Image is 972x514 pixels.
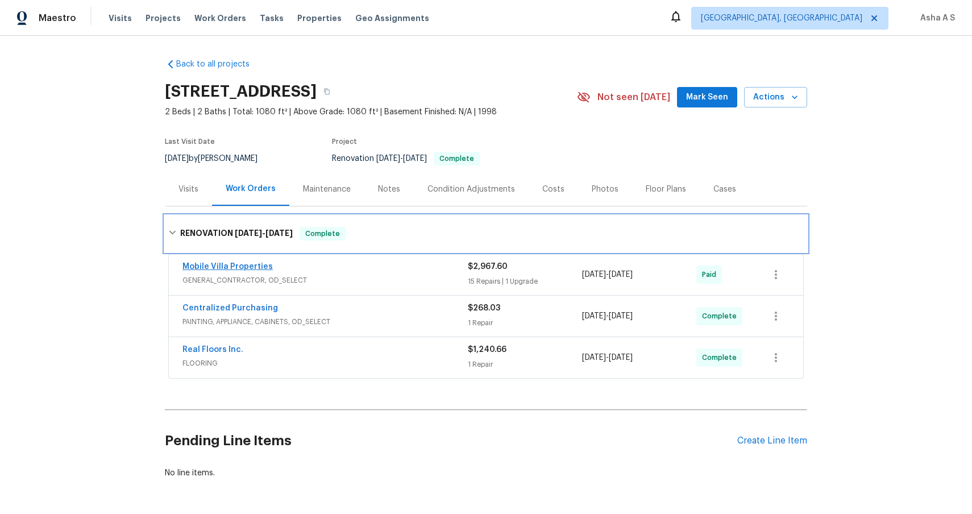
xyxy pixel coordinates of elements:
span: $2,967.60 [468,263,508,271]
span: Project [332,138,357,145]
span: - [376,155,427,163]
button: Actions [744,87,807,108]
h2: Pending Line Items [165,414,737,467]
span: Asha A S [916,13,955,24]
span: [DATE] [582,354,606,362]
h2: [STREET_ADDRESS] [165,86,317,97]
span: Visits [109,13,132,24]
span: Not seen [DATE] [597,92,670,103]
a: Centralized Purchasing [182,304,278,312]
span: Complete [301,228,344,239]
div: 15 Repairs | 1 Upgrade [468,276,582,287]
a: Real Floors Inc. [182,346,243,354]
div: Costs [542,184,564,195]
span: - [582,269,633,280]
span: [DATE] [235,229,262,237]
span: [GEOGRAPHIC_DATA], [GEOGRAPHIC_DATA] [701,13,862,24]
span: [DATE] [609,312,633,320]
span: Complete [702,352,741,363]
a: Back to all projects [165,59,274,70]
span: Tasks [260,14,284,22]
div: Work Orders [226,183,276,194]
span: Complete [435,155,479,162]
span: [DATE] [582,271,606,279]
span: [DATE] [165,155,189,163]
span: - [235,229,293,237]
span: Complete [702,310,741,322]
span: 2 Beds | 2 Baths | Total: 1080 ft² | Above Grade: 1080 ft² | Basement Finished: N/A | 1998 [165,106,577,118]
div: Visits [178,184,198,195]
span: Properties [297,13,342,24]
div: 1 Repair [468,359,582,370]
span: Last Visit Date [165,138,215,145]
span: $1,240.66 [468,346,506,354]
span: Mark Seen [686,90,728,105]
span: [DATE] [609,354,633,362]
button: Mark Seen [677,87,737,108]
div: Maintenance [303,184,351,195]
span: [DATE] [609,271,633,279]
span: FLOORING [182,358,468,369]
span: - [582,310,633,322]
span: - [582,352,633,363]
div: Cases [713,184,736,195]
span: Actions [753,90,798,105]
div: Photos [592,184,618,195]
span: Renovation [332,155,480,163]
div: Create Line Item [737,436,807,446]
div: Condition Adjustments [427,184,515,195]
span: [DATE] [403,155,427,163]
span: Paid [702,269,721,280]
div: Notes [378,184,400,195]
span: Geo Assignments [355,13,429,24]
div: Floor Plans [646,184,686,195]
span: [DATE] [376,155,400,163]
div: by [PERSON_NAME] [165,152,271,165]
span: PAINTING, APPLIANCE, CABINETS, OD_SELECT [182,316,468,328]
span: [DATE] [582,312,606,320]
span: Maestro [39,13,76,24]
span: Projects [146,13,181,24]
h6: RENOVATION [180,227,293,241]
div: No line items. [165,467,807,479]
span: $268.03 [468,304,500,312]
span: GENERAL_CONTRACTOR, OD_SELECT [182,275,468,286]
span: [DATE] [265,229,293,237]
span: Work Orders [194,13,246,24]
a: Mobile Villa Properties [182,263,273,271]
div: RENOVATION [DATE]-[DATE]Complete [165,215,807,252]
div: 1 Repair [468,317,582,329]
button: Copy Address [317,81,337,102]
